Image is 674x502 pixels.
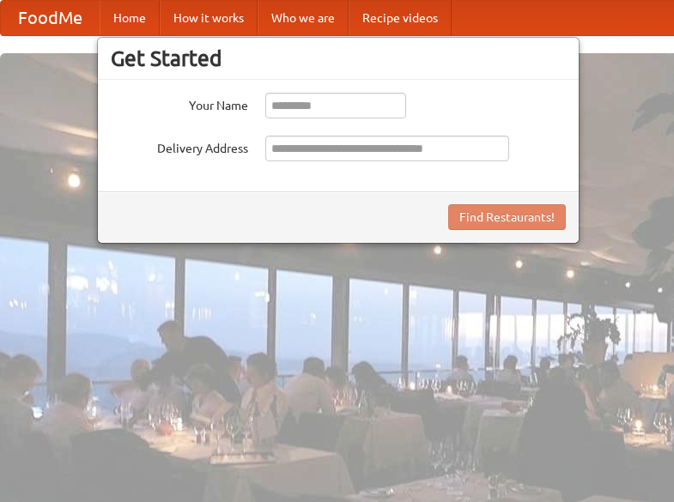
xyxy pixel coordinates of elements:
[448,204,566,230] button: Find Restaurants!
[1,1,100,35] a: FoodMe
[258,1,349,35] a: Who we are
[349,1,452,35] a: Recipe videos
[100,1,160,35] a: Home
[111,93,248,114] label: Your Name
[111,136,248,157] label: Delivery Address
[160,1,258,35] a: How it works
[111,45,566,71] h3: Get Started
